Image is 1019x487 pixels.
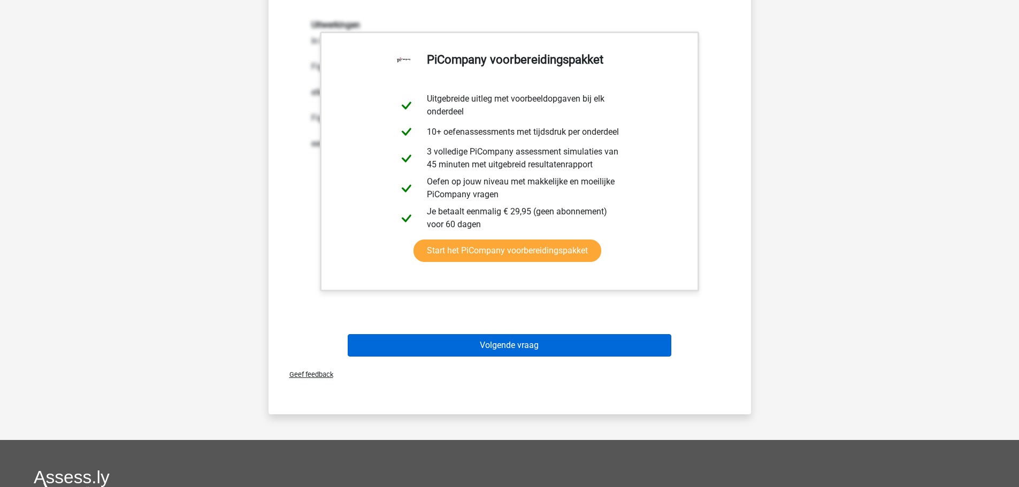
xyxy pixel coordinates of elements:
[311,20,708,30] h6: Uitwerkingen
[348,334,671,357] button: Volgende vraag
[413,239,601,262] a: Start het PiCompany voorbereidingspakket
[303,20,716,150] div: In het eerste vierkant zie je 2 figuren: Figuur 1: een veelhoek met 9 zijden. Dit figuur heeft de...
[281,370,333,378] span: Geef feedback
